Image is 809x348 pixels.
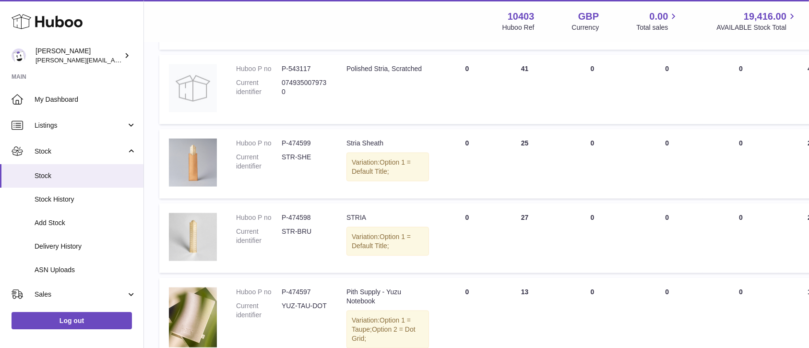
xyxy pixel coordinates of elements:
[352,316,411,333] span: Option 1 = Taupe;
[352,325,416,342] span: Option 2 = Dot Grid;
[36,47,122,65] div: [PERSON_NAME]
[282,213,327,222] dd: P-474598
[282,139,327,148] dd: P-474599
[496,204,554,273] td: 27
[236,153,282,171] dt: Current identifier
[236,78,282,96] dt: Current identifier
[346,139,429,148] div: Stria Sheath
[35,265,136,275] span: ASN Uploads
[35,218,136,228] span: Add Stock
[282,153,327,171] dd: STR-SHE
[282,227,327,245] dd: STR-BRU
[554,129,631,199] td: 0
[439,204,496,273] td: 0
[554,55,631,124] td: 0
[554,204,631,273] td: 0
[346,213,429,222] div: STRIA
[169,139,217,187] img: product image
[12,48,26,63] img: keval@makerscabinet.com
[282,78,327,96] dd: 0749350079730
[236,227,282,245] dt: Current identifier
[439,129,496,199] td: 0
[439,55,496,124] td: 0
[502,23,535,32] div: Huboo Ref
[236,64,282,73] dt: Huboo P no
[739,288,743,296] span: 0
[636,23,679,32] span: Total sales
[36,56,192,64] span: [PERSON_NAME][EMAIL_ADDRESS][DOMAIN_NAME]
[636,10,679,32] a: 0.00 Total sales
[12,312,132,329] a: Log out
[739,214,743,221] span: 0
[169,213,217,261] img: product image
[35,147,126,156] span: Stock
[631,55,703,124] td: 0
[352,158,411,175] span: Option 1 = Default Title;
[650,10,668,23] span: 0.00
[739,139,743,147] span: 0
[631,204,703,273] td: 0
[282,64,327,73] dd: P-543117
[35,195,136,204] span: Stock History
[346,64,429,73] div: Polished Stria, Scratched
[35,121,126,130] span: Listings
[282,288,327,297] dd: P-474597
[578,10,599,23] strong: GBP
[236,288,282,297] dt: Huboo P no
[739,65,743,72] span: 0
[236,213,282,222] dt: Huboo P no
[35,171,136,180] span: Stock
[496,55,554,124] td: 41
[716,23,797,32] span: AVAILABLE Stock Total
[35,290,126,299] span: Sales
[572,23,599,32] div: Currency
[346,227,429,256] div: Variation:
[352,233,411,250] span: Option 1 = Default Title;
[346,288,429,306] div: Pith Supply - Yuzu Notebook
[236,301,282,320] dt: Current identifier
[508,10,535,23] strong: 10403
[496,129,554,199] td: 25
[346,153,429,181] div: Variation:
[35,95,136,104] span: My Dashboard
[716,10,797,32] a: 19,416.00 AVAILABLE Stock Total
[744,10,786,23] span: 19,416.00
[169,288,217,348] img: product image
[236,139,282,148] dt: Huboo P no
[35,242,136,251] span: Delivery History
[631,129,703,199] td: 0
[169,64,217,112] img: product image
[282,301,327,320] dd: YUZ-TAU-DOT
